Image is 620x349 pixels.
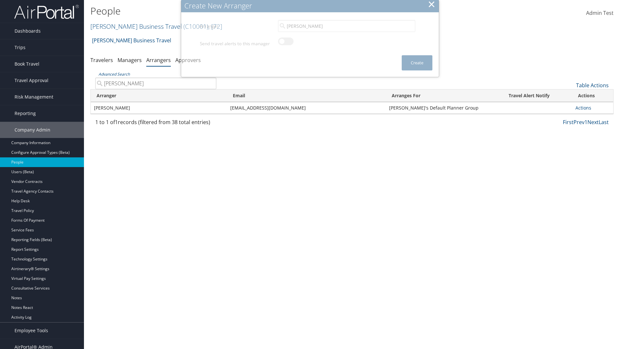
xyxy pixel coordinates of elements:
[402,55,432,70] button: Create
[91,102,227,114] td: [PERSON_NAME]
[227,102,386,114] td: [EMAIL_ADDRESS][DOMAIN_NAME]
[200,37,273,50] label: Send travel alerts to this manager
[386,90,486,102] th: Arranges For: activate to sort column ascending
[15,89,53,105] span: Risk Management
[90,4,439,18] h1: People
[95,118,216,129] div: 1 to 1 of records (filtered from 38 total entries)
[573,119,584,126] a: Prev
[15,39,26,56] span: Trips
[15,56,39,72] span: Book Travel
[175,57,201,64] a: Approvers
[572,90,613,102] th: Actions
[587,119,599,126] a: Next
[15,105,36,122] span: Reporting
[91,90,227,102] th: Arranger: activate to sort column descending
[576,82,609,89] a: Table Actions
[15,23,41,39] span: Dashboards
[584,119,587,126] a: 1
[184,1,439,11] div: Create New Arranger
[486,90,572,102] th: Travel Alert Notify: activate to sort column ascending
[227,90,386,102] th: Email: activate to sort column ascending
[15,122,50,138] span: Company Admin
[14,4,79,19] img: airportal-logo.png
[95,78,216,89] input: Advanced Search
[386,102,486,114] td: [PERSON_NAME]'s Default Planner Group
[90,22,222,31] a: [PERSON_NAME] Business Travel
[200,20,273,32] label: Arranger
[90,57,113,64] a: Travelers
[586,9,614,16] span: Admin Test
[599,119,609,126] a: Last
[15,323,48,339] span: Employee Tools
[92,34,171,47] a: [PERSON_NAME] Business Travel
[563,119,573,126] a: First
[98,71,130,77] a: Advanced Search
[146,57,171,64] a: Arrangers
[586,3,614,23] a: Admin Test
[15,72,48,89] span: Travel Approval
[115,119,118,126] span: 1
[575,105,591,111] a: Actions
[118,57,142,64] a: Managers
